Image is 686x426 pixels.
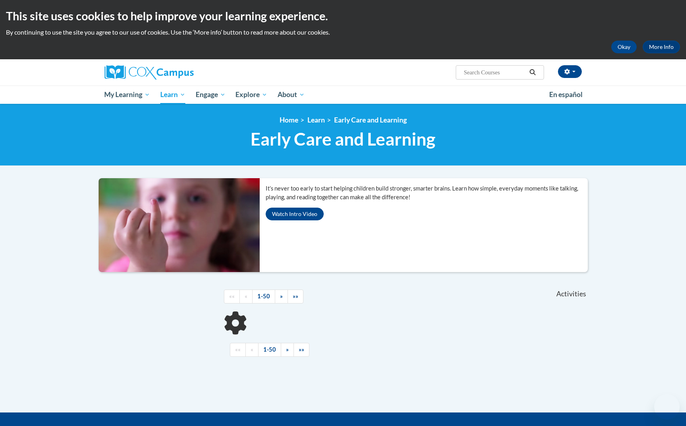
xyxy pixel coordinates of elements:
span: En español [549,90,583,99]
h2: This site uses cookies to help improve your learning experience. [6,8,680,24]
span: Early Care and Learning [251,128,435,150]
a: Learn [155,86,190,104]
span: »» [293,293,298,300]
input: Search Courses [463,68,527,77]
div: Main menu [93,86,594,104]
span: My Learning [104,90,150,99]
p: By continuing to use the site you agree to our use of cookies. Use the ‘More info’ button to read... [6,28,680,37]
a: My Learning [99,86,155,104]
a: 1-50 [258,343,281,357]
span: «« [229,293,235,300]
a: Engage [190,86,231,104]
a: About [272,86,310,104]
a: Previous [245,343,258,357]
a: Begining [230,343,246,357]
img: Cox Campus [105,65,194,80]
span: Activities [556,290,586,298]
span: « [251,346,253,353]
button: Watch Intro Video [266,208,324,220]
button: Okay [611,41,637,53]
a: Early Care and Learning [334,116,407,124]
span: «« [235,346,241,353]
a: End [288,290,303,303]
a: Explore [230,86,272,104]
span: Learn [160,90,185,99]
a: Learn [307,116,325,124]
a: Next [281,343,294,357]
a: Cox Campus [105,65,256,80]
span: About [278,90,305,99]
button: Search [527,68,538,77]
span: » [286,346,289,353]
iframe: Button to launch messaging window [654,394,680,420]
a: Begining [224,290,240,303]
button: Account Settings [558,65,582,78]
span: » [280,293,283,300]
a: More Info [643,41,680,53]
span: « [245,293,247,300]
span: Explore [235,90,267,99]
a: Next [275,290,288,303]
a: En español [544,86,588,103]
a: End [293,343,309,357]
a: Home [280,116,298,124]
span: Engage [196,90,225,99]
p: It’s never too early to start helping children build stronger, smarter brains. Learn how simple, ... [266,184,588,202]
a: Previous [239,290,253,303]
a: 1-50 [252,290,275,303]
span: »» [299,346,304,353]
